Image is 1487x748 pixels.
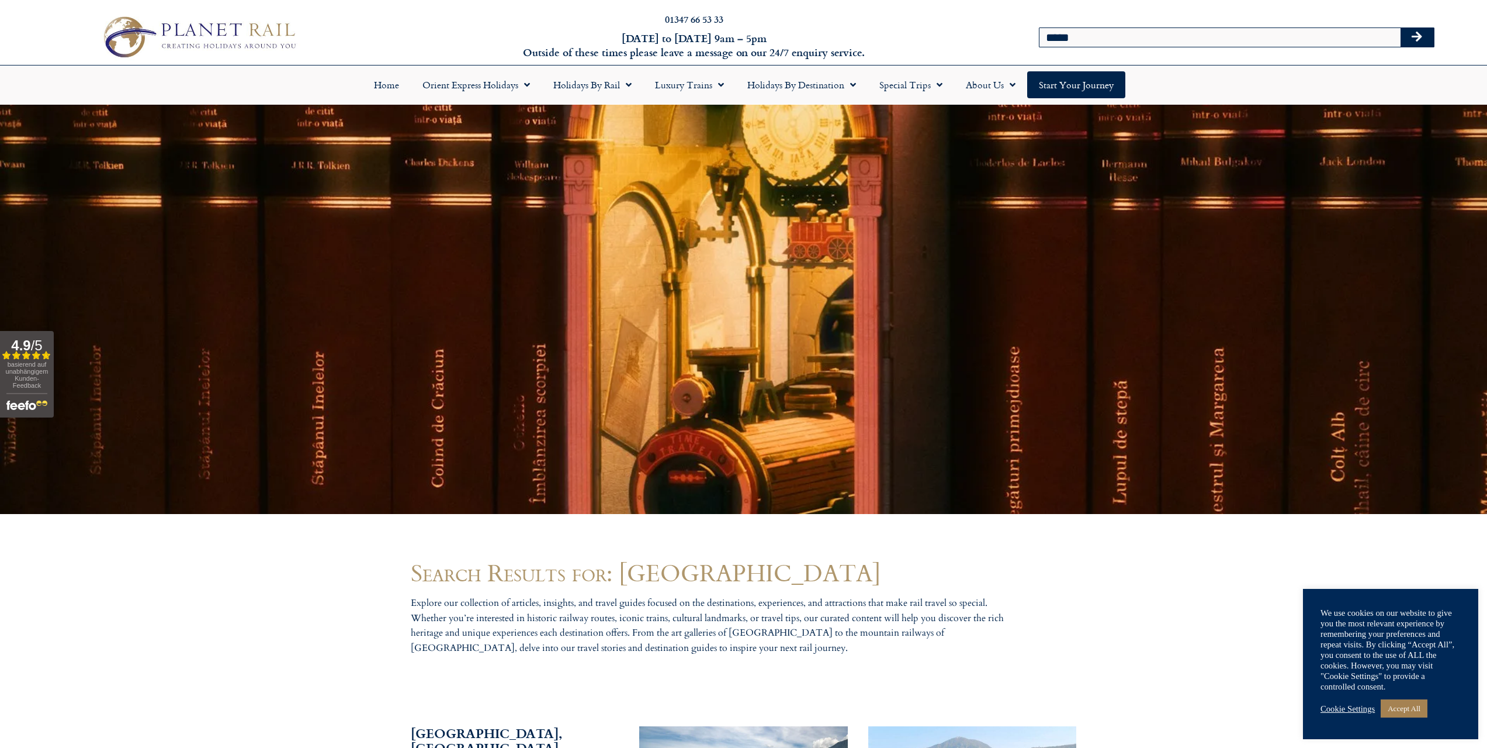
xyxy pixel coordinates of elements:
[1381,699,1427,718] a: Accept All
[1401,28,1434,47] button: Search
[954,71,1027,98] a: About Us
[362,71,411,98] a: Home
[665,12,723,26] a: 01347 66 53 33
[643,71,736,98] a: Luxury Trains
[1320,608,1461,692] div: We use cookies on our website to give you the most relevant experience by remembering your prefer...
[411,71,542,98] a: Orient Express Holidays
[1027,71,1125,98] a: Start your Journey
[1320,704,1375,714] a: Cookie Settings
[95,12,301,62] img: Planet Rail Train Holidays Logo
[411,561,1077,584] h1: Search Results for: [GEOGRAPHIC_DATA]
[6,71,1481,98] nav: Menu
[736,71,868,98] a: Holidays by Destination
[868,71,954,98] a: Special Trips
[411,596,1018,656] p: Explore our collection of articles, insights, and travel guides focused on the destinations, expe...
[542,71,643,98] a: Holidays by Rail
[400,32,989,59] h6: [DATE] to [DATE] 9am – 5pm Outside of these times please leave a message on our 24/7 enquiry serv...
